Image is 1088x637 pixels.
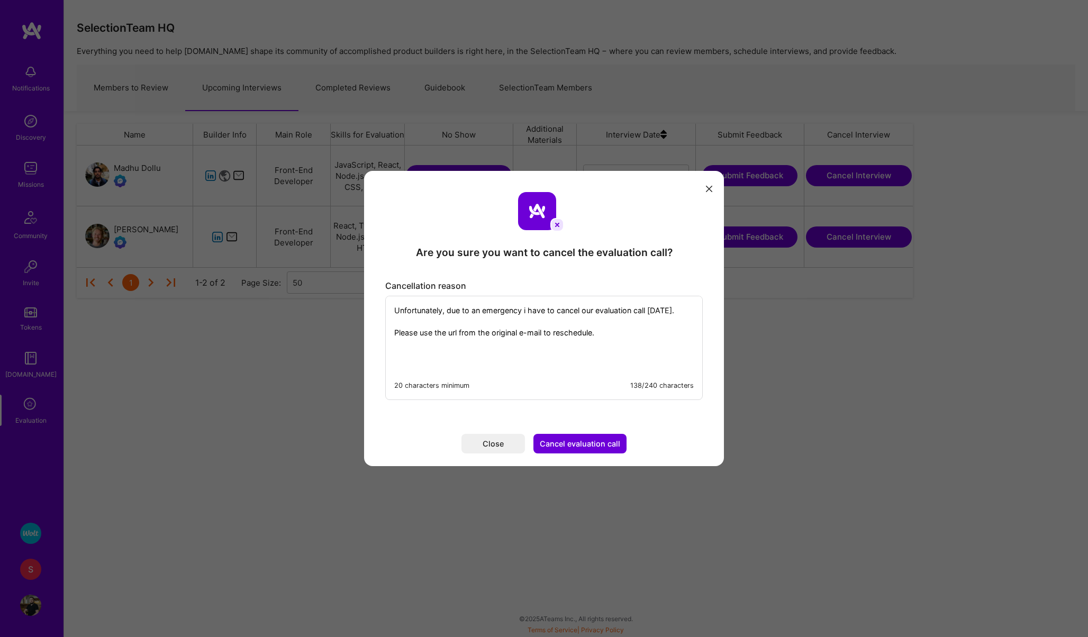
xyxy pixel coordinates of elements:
[550,218,564,232] img: cancel icon
[385,280,703,292] div: Cancellation reason
[706,186,712,192] i: icon Close
[630,380,694,391] div: 138/240 characters
[518,192,556,230] img: aTeam logo
[364,171,724,466] div: modal
[394,380,469,391] div: 20 characters minimum
[416,245,673,259] div: Are you sure you want to cancel the evaluation call?
[386,296,702,369] textarea: Unfortunately, due to an emergency i have to cancel our evaluation call [DATE]. Please use the ur...
[533,434,627,453] button: Cancel evaluation call
[461,434,525,453] button: Close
